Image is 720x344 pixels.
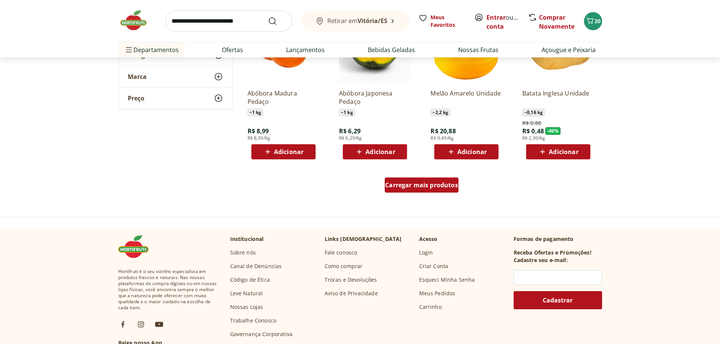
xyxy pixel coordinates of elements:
img: ig [136,320,146,329]
p: Institucional [230,235,264,243]
span: Adicionar [549,149,578,155]
a: Esqueci Minha Senha [419,276,475,284]
span: Preço [128,94,144,102]
a: Meus Favoritos [418,14,465,29]
a: Bebidas Geladas [368,45,415,54]
a: Governança Corporativa [230,330,293,338]
a: Trocas e Devoluções [325,276,377,284]
button: Menu [124,41,133,59]
span: 20 [595,17,601,25]
button: Adicionar [343,144,407,159]
span: R$ 20,88 [430,127,455,135]
span: Meus Favoritos [430,14,465,29]
a: Melão Amarelo Unidade [430,89,502,106]
button: Retirar emVitória/ES [301,11,409,32]
img: Hortifruti [118,9,156,32]
span: Adicionar [274,149,303,155]
span: Cadastrar [543,297,573,303]
a: Aviso de Privacidade [325,290,378,297]
p: Links [DEMOGRAPHIC_DATA] [325,235,402,243]
a: Comprar Novamente [539,13,574,31]
a: Leve Natural [230,290,263,297]
span: Adicionar [365,149,395,155]
img: ytb [155,320,164,329]
span: Departamentos [124,41,179,59]
a: Carrinho [419,303,442,311]
span: ~ 1 kg [248,109,263,116]
button: Preço [119,88,232,109]
a: Criar conta [486,13,528,31]
a: Trabalhe Conosco [230,317,277,324]
a: Abóbora Madura Pedaço [248,89,319,106]
a: Sobre nós [230,249,256,256]
span: ou [486,13,520,31]
span: ~ 0,16 kg [522,109,545,116]
span: R$ 8,99/Kg [248,135,271,141]
span: Retirar em [327,17,387,24]
button: Submit Search [268,17,286,26]
button: Carrinho [584,12,602,30]
a: Abóbora Japonesa Pedaço [339,89,411,106]
a: Carregar mais produtos [385,177,458,196]
a: Login [419,249,433,256]
span: Marca [128,73,147,80]
a: Açougue e Peixaria [542,45,596,54]
span: R$ 9,49/Kg [430,135,454,141]
span: ~ 1 kg [339,109,355,116]
span: R$ 6,29 [339,127,361,135]
a: Meus Pedidos [419,290,455,297]
button: Cadastrar [514,291,602,309]
span: R$ 0,48 [522,127,544,135]
a: Ofertas [222,45,243,54]
p: Acesso [419,235,438,243]
button: Adicionar [434,144,499,159]
a: Criar Conta [419,262,449,270]
button: Adicionar [251,144,316,159]
img: Hortifruti [118,235,156,258]
span: R$ 8,99 [248,127,269,135]
span: Hortifruti é o seu vizinho especialista em produtos frescos e naturais. Nas nossas plataformas de... [118,268,218,311]
button: Adicionar [526,144,590,159]
button: Marca [119,66,232,87]
b: Vitória/ES [358,17,387,25]
img: fb [118,320,127,329]
a: Entrar [486,13,506,22]
input: search [165,11,292,32]
span: ~ 2,2 kg [430,109,450,116]
span: R$ 0,80 [522,119,541,127]
a: Código de Ética [230,276,270,284]
span: Adicionar [457,149,487,155]
span: R$ 6,29/Kg [339,135,362,141]
a: Lançamentos [286,45,325,54]
a: Fale conosco [325,249,358,256]
p: Formas de pagamento [514,235,602,243]
span: R$ 2,99/Kg [522,135,545,141]
span: Carregar mais produtos [385,182,458,188]
h3: Receba Ofertas e Promoções! [514,249,591,256]
a: Batata Inglesa Unidade [522,89,594,106]
h3: Cadastre seu e-mail: [514,256,568,264]
a: Nossas Frutas [458,45,499,54]
span: - 40 % [545,127,561,135]
a: Canal de Denúncias [230,262,282,270]
a: Nossas Lojas [230,303,263,311]
a: Como comprar [325,262,363,270]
